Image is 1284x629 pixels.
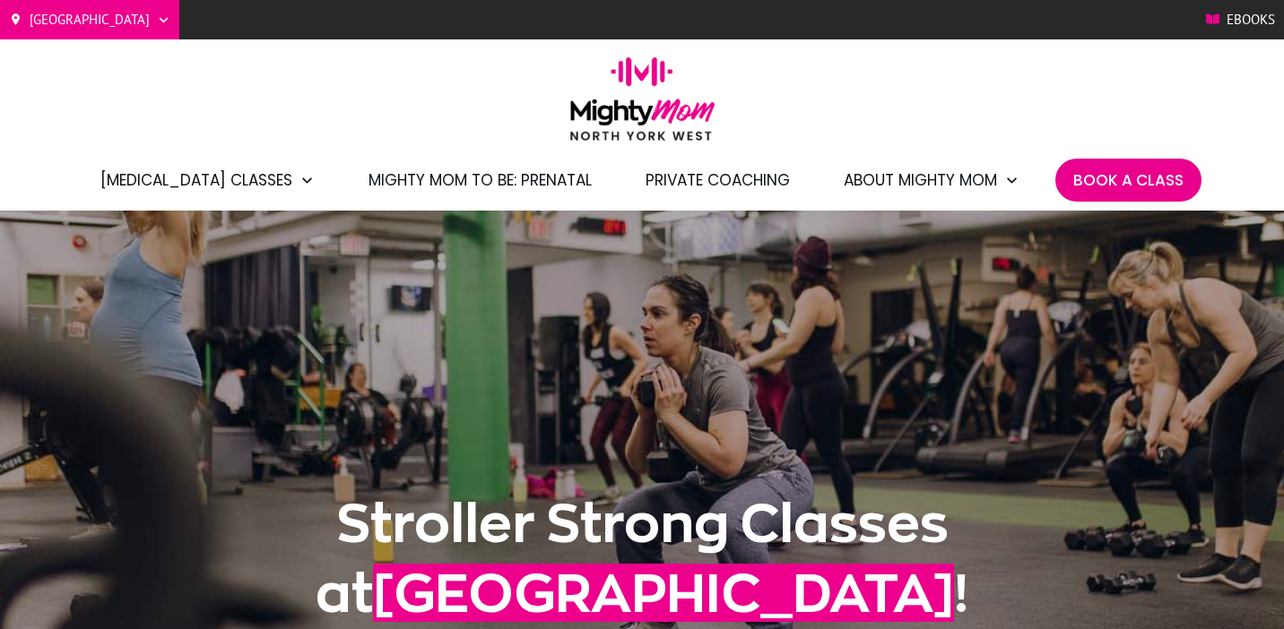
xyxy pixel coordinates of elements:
a: Mighty Mom to Be: Prenatal [369,165,592,195]
a: About Mighty Mom [844,165,1019,195]
a: [MEDICAL_DATA] Classes [100,165,315,195]
span: [GEOGRAPHIC_DATA] [30,6,150,33]
a: Book A Class [1073,165,1184,195]
span: About Mighty Mom [844,165,997,195]
a: Ebooks [1206,6,1275,33]
span: [MEDICAL_DATA] Classes [100,165,292,195]
span: Ebooks [1227,6,1275,33]
span: [GEOGRAPHIC_DATA] [373,564,954,622]
a: [GEOGRAPHIC_DATA] [9,6,170,33]
a: Private Coaching [646,165,790,195]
